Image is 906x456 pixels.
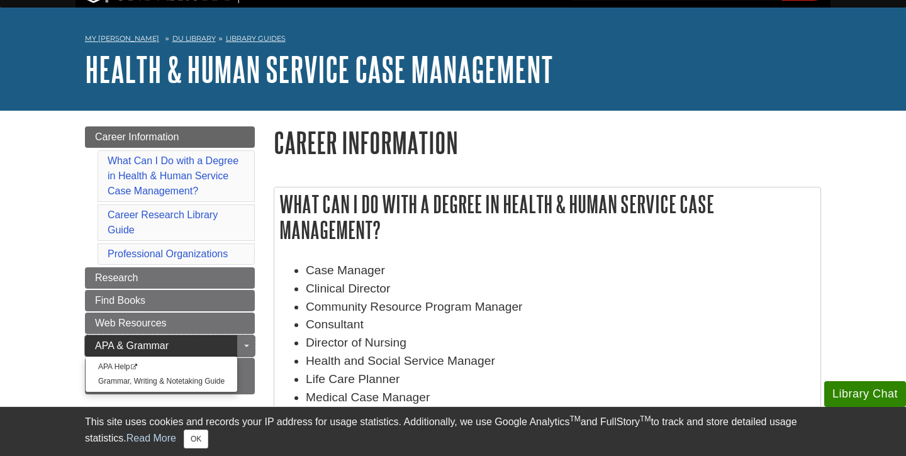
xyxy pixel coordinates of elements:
li: Clinical Director [306,280,814,298]
li: Case Manager [306,262,814,280]
a: What Can I Do with a Degree in Health & Human Service Case Management? [108,155,238,196]
a: Find Books [85,290,255,311]
button: Library Chat [824,381,906,407]
i: This link opens in a new window [130,364,138,370]
sup: TM [569,414,580,423]
li: Consultant [306,316,814,334]
span: Find Books [95,295,145,306]
a: Grammar, Writing & Notetaking Guide [86,374,237,389]
button: Close [184,430,208,448]
span: Web Resources [95,318,167,328]
a: Research [85,267,255,289]
a: Career Information [85,126,255,148]
li: Health and Social Service Manager [306,352,814,370]
h2: What Can I Do with a Degree in Health & Human Service Case Management? [274,187,820,247]
a: Professional Organizations [108,248,228,259]
span: Career Information [95,131,179,142]
li: Medical Case Manager [306,389,814,407]
h1: Career Information [274,126,821,158]
a: DU Library [172,34,216,43]
a: Library Guides [226,34,286,43]
a: Read More [126,433,176,443]
span: Research [95,272,138,283]
div: Guide Page Menu [85,126,255,394]
li: Director of Nursing [306,334,814,352]
a: Career Research Library Guide [108,209,218,235]
a: APA & Grammar [85,335,255,357]
div: This site uses cookies and records your IP address for usage statistics. Additionally, we use Goo... [85,414,821,448]
span: APA & Grammar [95,340,169,351]
nav: breadcrumb [85,30,821,50]
a: My [PERSON_NAME] [85,33,159,44]
li: Life Care Planner [306,370,814,389]
a: APA Help [86,360,237,374]
sup: TM [640,414,651,423]
li: Community Resource Program Manager [306,298,814,316]
a: Web Resources [85,313,255,334]
a: Health & Human Service Case Management [85,50,553,89]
